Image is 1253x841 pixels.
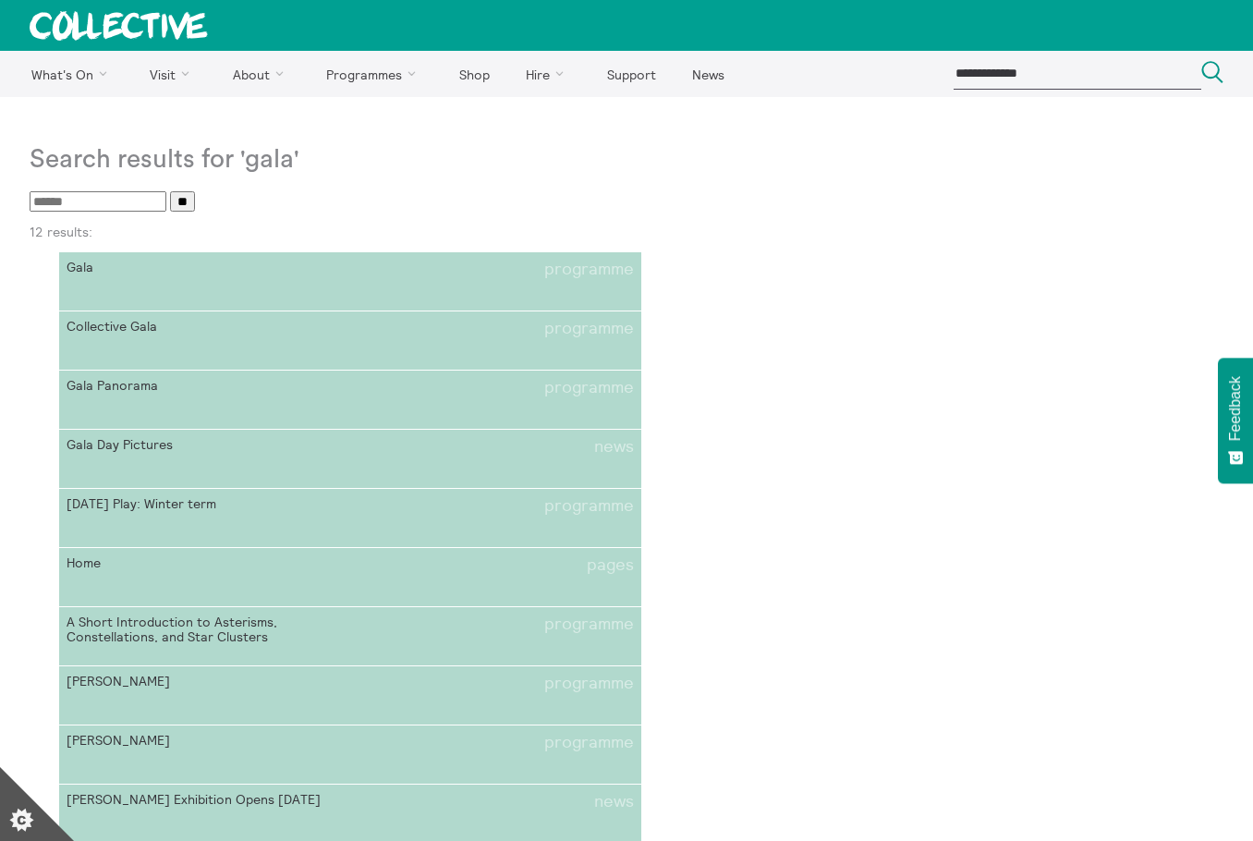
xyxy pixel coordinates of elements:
span: programme [544,319,634,338]
a: Homepages [59,548,641,607]
span: [DATE] Play: Winter term [67,496,350,516]
a: Galaprogramme [59,252,641,311]
span: pages [587,555,634,575]
span: A Short Introduction to Asterisms, Constellations, and Star Clusters [67,615,350,644]
span: programme [544,260,634,279]
a: What's On [15,51,130,97]
span: programme [544,674,634,693]
a: A Short Introduction to Asterisms, Constellations, and Star Clustersprogramme [59,607,641,666]
span: [PERSON_NAME] [67,674,350,693]
span: Gala Day Pictures [67,437,350,457]
a: [DATE] Play: Winter termprogramme [59,489,641,548]
button: Feedback - Show survey [1218,358,1253,483]
a: News [675,51,740,97]
a: Support [590,51,672,97]
span: Collective Gala [67,319,350,338]
p: 12 results: [30,225,1223,239]
a: Gala Panoramaprogramme [59,371,641,430]
a: Visit [134,51,213,97]
span: [PERSON_NAME] [67,733,350,752]
a: [PERSON_NAME]programme [59,725,641,785]
span: Gala [67,260,350,279]
span: programme [544,496,634,516]
a: Programmes [310,51,440,97]
span: news [594,437,634,457]
a: [PERSON_NAME]programme [59,666,641,725]
span: programme [544,615,634,644]
span: [PERSON_NAME] Exhibition Opens [DATE] [67,792,350,811]
h1: Search results for 'gala' [30,144,1223,174]
span: Gala Panorama [67,378,350,397]
a: Shop [443,51,505,97]
span: Feedback [1227,376,1244,441]
a: About [216,51,307,97]
a: Gala Day Picturesnews [59,430,641,489]
span: programme [544,733,634,752]
span: news [594,792,634,811]
a: Hire [510,51,588,97]
span: programme [544,378,634,397]
a: Collective Galaprogramme [59,311,641,371]
span: Home [67,555,350,575]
